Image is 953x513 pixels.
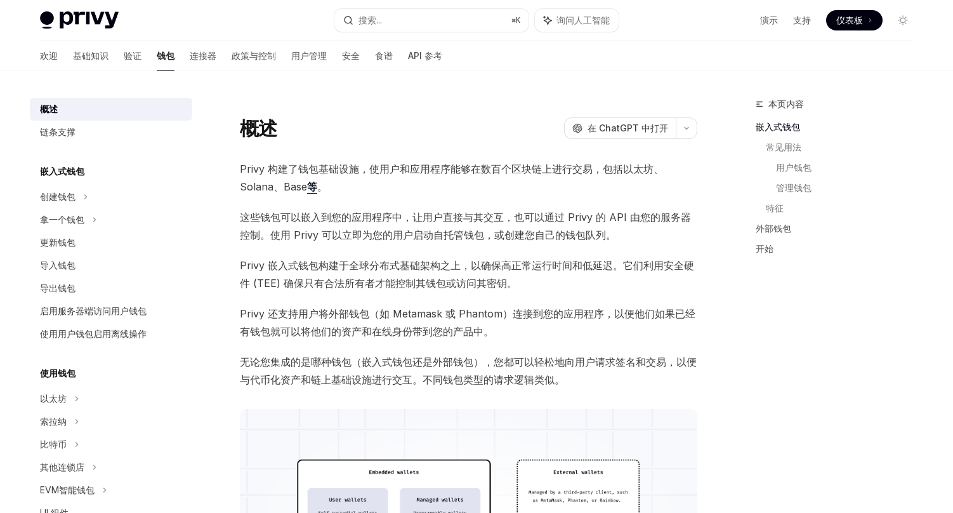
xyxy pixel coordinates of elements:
[240,259,694,290] font: Privy 嵌入式钱包构建于全球分布式基础架构之上，以确保高正常运行时间和低延迟。它们利用安全硬件 (TEE) 确保只有合法所有者才能控制其钱包或访问其密钥。
[124,41,141,71] a: 验证
[40,103,58,114] font: 概述
[30,98,192,121] a: 概述
[760,15,778,25] font: 演示
[240,163,664,193] font: Privy 构建了钱包基础设施，使用户和应用程序能够在数百个区块链上进行交易，包括以太坊、Solana、Base
[73,50,108,61] font: 基础知识
[793,14,811,27] a: 支持
[291,50,327,61] font: 用户管理
[30,231,192,254] a: 更新钱包
[73,41,108,71] a: 基础知识
[588,123,668,133] font: 在 ChatGPT 中打开
[776,162,812,173] font: 用户钱包
[766,137,923,157] a: 常见用法
[40,368,76,378] font: 使用钱包
[408,50,442,61] font: API 参考
[40,416,67,427] font: 索拉纳
[756,239,923,259] a: 开始
[40,260,76,270] font: 导入钱包
[40,439,67,450] font: 比特币
[826,10,883,30] a: 仪表板
[760,14,778,27] a: 演示
[232,41,276,71] a: 政策与控制
[776,178,923,198] a: 管理钱包
[342,50,360,61] font: 安全
[358,15,382,25] font: 搜索...
[511,15,515,25] font: ⌘
[30,323,192,345] a: 使用用户钱包启用离线操作
[836,15,863,25] font: 仪表板
[756,243,773,254] font: 开始
[342,41,360,71] a: 安全
[40,305,147,316] font: 启用服务器端访问用户钱包
[291,41,327,71] a: 用户管理
[766,142,801,152] font: 常见用法
[124,50,141,61] font: 验证
[157,50,174,61] font: 钱包
[776,157,923,178] a: 用户钱包
[40,191,76,202] font: 创建钱包
[30,277,192,300] a: 导出钱包
[756,117,923,137] a: 嵌入式钱包
[190,50,216,61] font: 连接器
[40,214,84,225] font: 拿一个钱包
[40,126,76,137] font: 链条支撑
[556,15,610,25] font: 询问人工智能
[40,11,119,29] img: 灯光标志
[30,300,192,323] a: 启用服务器端访问用户钱包
[240,211,691,241] font: 这些钱包可以嵌入到您的应用程序中，让用户直接与其交互，也可以通过 Privy 的 API 由您的服务器控制。使用 Privy 可以立即为您的用户启动自托管钱包，或创建您自己的钱包队列。
[756,218,923,239] a: 外部钱包
[756,121,800,132] font: 嵌入式钱包
[157,41,174,71] a: 钱包
[375,50,393,61] font: 食谱
[307,180,317,194] a: 等
[40,237,76,248] font: 更新钱包
[240,356,697,386] font: 无论您集成的是哪种钱包（嵌入式钱包还是外部钱包），您都可以轻松地向用户请求签名和交易，以便与代币化资产和链上基础设施进行交互。不同钱包类型的请求逻辑类似。
[766,198,923,218] a: 特征
[793,15,811,25] font: 支持
[40,50,58,61] font: 欢迎
[776,182,812,193] font: 管理钱包
[766,203,784,213] font: 特征
[240,307,695,338] font: Privy 还支持用户将外部钱包（如 Metamask 或 Phantom）连接到您的应用程序，以便他们如果已经有钱包就可以将他们的资产和在线身份带到您的产品中。
[893,10,913,30] button: 切换暗模式
[334,9,529,32] button: 搜索...⌘K
[40,283,76,293] font: 导出钱包
[40,462,84,472] font: 其他连锁店
[40,41,58,71] a: 欢迎
[307,180,317,193] font: 等
[190,41,216,71] a: 连接器
[515,15,521,25] font: K
[317,180,327,193] font: 。
[375,41,393,71] a: 食谱
[40,166,84,177] font: 嵌入式钱包
[408,41,442,71] a: API 参考
[564,117,676,139] button: 在 ChatGPT 中打开
[40,328,147,339] font: 使用用户钱包启用离线操作
[535,9,619,32] button: 询问人工智能
[232,50,276,61] font: 政策与控制
[240,117,277,140] font: 概述
[756,223,791,234] font: 外部钱包
[40,393,67,404] font: 以太坊
[768,98,804,109] font: 本页内容
[40,484,95,495] font: EVM智能钱包
[30,121,192,143] a: 链条支撑
[30,254,192,277] a: 导入钱包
